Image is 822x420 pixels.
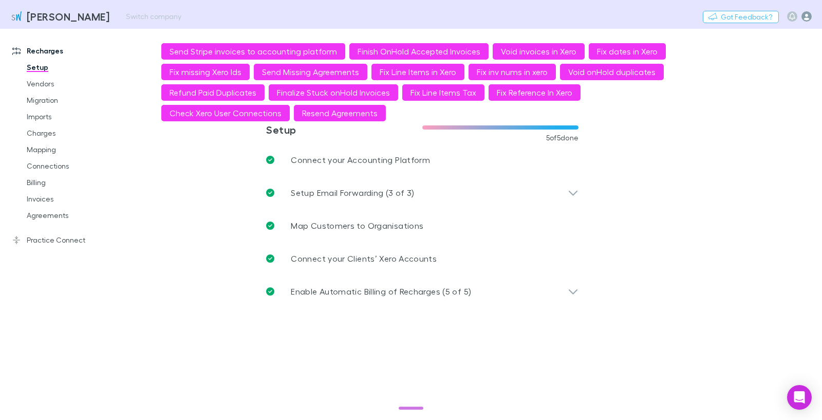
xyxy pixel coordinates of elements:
[254,64,367,80] button: Send Missing Agreements
[161,64,250,80] button: Fix missing Xero Ids
[16,207,136,224] a: Agreements
[120,10,188,23] button: Switch company
[493,43,585,60] button: Void invoices in Xero
[294,105,386,121] button: Resend Agreements
[546,134,579,142] span: 5 of 5 done
[10,10,23,23] img: Sinclair Wilson's Logo
[16,141,136,158] a: Mapping
[16,125,136,141] a: Charges
[291,154,430,166] p: Connect your Accounting Platform
[161,43,345,60] button: Send Stripe invoices to accounting platform
[4,4,116,29] a: [PERSON_NAME]
[489,84,581,101] button: Fix Reference In Xero
[703,11,779,23] button: Got Feedback?
[16,158,136,174] a: Connections
[27,10,109,23] h3: [PERSON_NAME]
[16,76,136,92] a: Vendors
[16,59,136,76] a: Setup
[291,252,437,265] p: Connect your Clients’ Xero Accounts
[589,43,666,60] button: Fix dates in Xero
[291,220,423,232] p: Map Customers to Organisations
[16,191,136,207] a: Invoices
[2,232,136,248] a: Practice Connect
[2,43,136,59] a: Recharges
[291,187,414,199] p: Setup Email Forwarding (3 of 3)
[258,176,587,209] div: Setup Email Forwarding (3 of 3)
[16,92,136,108] a: Migration
[16,108,136,125] a: Imports
[258,242,587,275] a: Connect your Clients’ Xero Accounts
[258,209,587,242] a: Map Customers to Organisations
[371,64,464,80] button: Fix Line Items in Xero
[402,84,484,101] button: Fix Line Items Tax
[266,123,422,136] h3: Setup
[269,84,398,101] button: Finalize Stuck onHold Invoices
[258,275,587,308] div: Enable Automatic Billing of Recharges (5 of 5)
[291,285,471,298] p: Enable Automatic Billing of Recharges (5 of 5)
[258,143,587,176] a: Connect your Accounting Platform
[560,64,664,80] button: Void onHold duplicates
[787,385,812,410] div: Open Intercom Messenger
[161,84,265,101] button: Refund Paid Duplicates
[161,105,290,121] button: Check Xero User Connections
[349,43,489,60] button: Finish OnHold Accepted Invoices
[16,174,136,191] a: Billing
[469,64,556,80] button: Fix inv nums in xero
